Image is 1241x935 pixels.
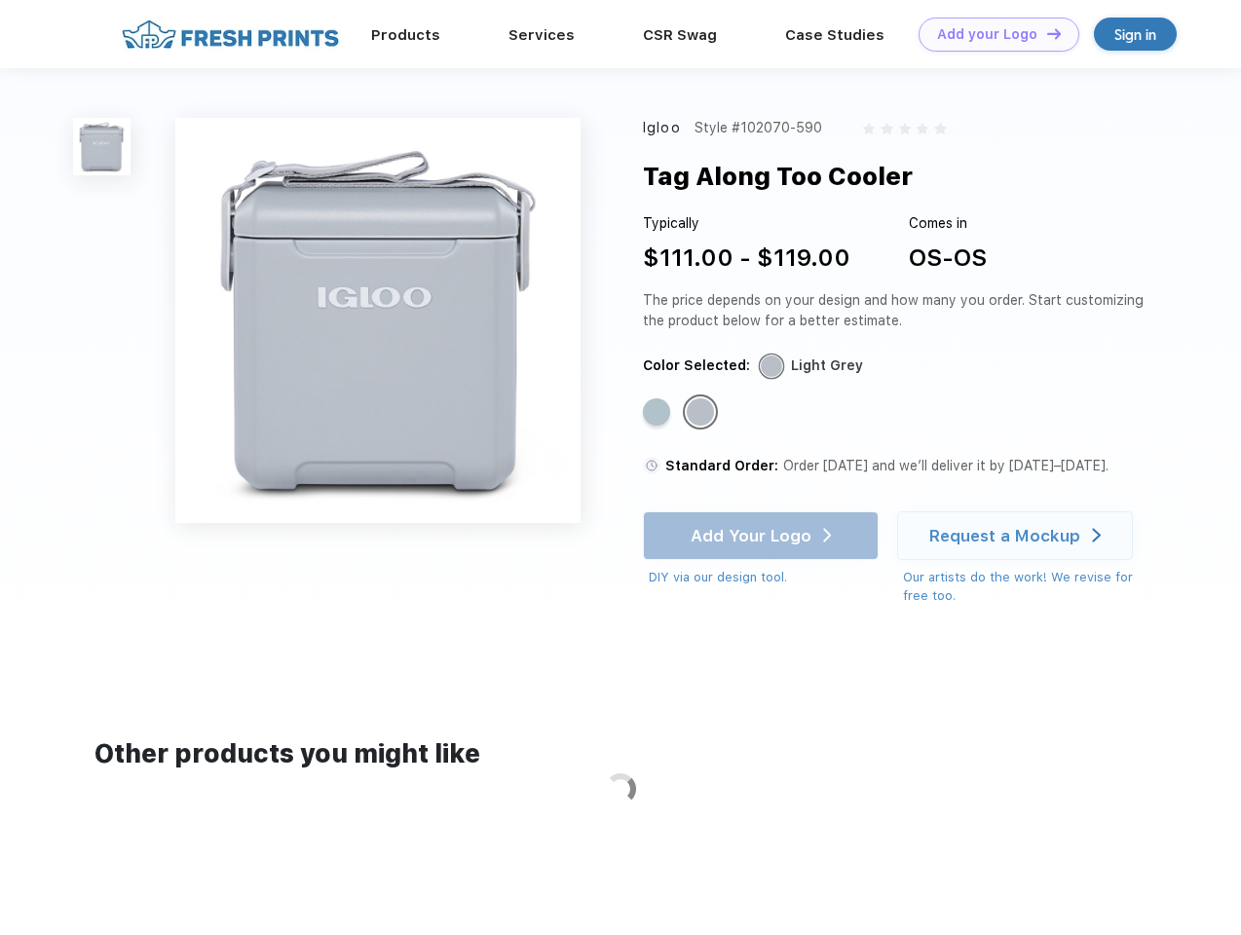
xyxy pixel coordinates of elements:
img: white arrow [1092,528,1101,542]
a: CSR Swag [643,26,717,44]
a: Products [371,26,440,44]
img: func=resize&h=100 [73,118,131,175]
div: Igloo [643,118,681,138]
div: Tag Along Too Cooler [643,158,913,195]
div: Add your Logo [937,26,1037,43]
div: DIY via our design tool. [649,568,879,587]
img: func=resize&h=640 [175,118,581,523]
div: Light Grey [791,355,863,376]
div: Sign in [1114,23,1156,46]
div: $111.00 - $119.00 [643,241,850,276]
a: Sign in [1094,18,1177,51]
div: Style #102070-590 [695,118,822,138]
span: Order [DATE] and we’ll deliver it by [DATE]–[DATE]. [783,458,1109,473]
img: DT [1047,28,1061,39]
div: Powder Blue [643,398,670,426]
div: Light Grey [687,398,714,426]
div: Other products you might like [94,735,1146,773]
div: OS-OS [909,241,987,276]
img: gray_star.svg [899,123,911,134]
img: standard order [643,457,660,474]
img: gray_star.svg [917,123,928,134]
img: gray_star.svg [863,123,875,134]
div: Typically [643,213,850,234]
img: gray_star.svg [934,123,946,134]
div: Comes in [909,213,987,234]
img: gray_star.svg [881,123,892,134]
span: Standard Order: [665,458,778,473]
div: Color Selected: [643,355,750,376]
div: The price depends on your design and how many you order. Start customizing the product below for ... [643,290,1151,331]
img: fo%20logo%202.webp [116,18,345,52]
div: Our artists do the work! We revise for free too. [903,568,1151,606]
div: Request a Mockup [929,526,1080,545]
a: Services [508,26,575,44]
